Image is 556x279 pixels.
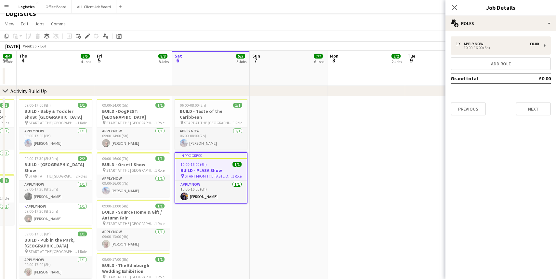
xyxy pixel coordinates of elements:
[29,174,76,179] span: START AT THE [GEOGRAPHIC_DATA]
[19,256,92,278] app-card-role: APPLY NOW1/109:00-17:00 (8h)[PERSON_NAME]
[392,59,402,64] div: 2 Jobs
[175,153,247,158] div: In progress
[329,57,338,64] span: 8
[106,120,155,125] span: START AT THE [GEOGRAPHIC_DATA]
[314,59,324,64] div: 6 Jobs
[5,43,20,49] div: [DATE]
[77,249,87,254] span: 1 Role
[236,59,246,64] div: 5 Jobs
[102,257,128,262] span: 09:00-17:00 (8h)
[175,127,247,150] app-card-role: APPLY NOW1/106:00-08:00 (2h)[PERSON_NAME]
[155,204,165,208] span: 1/1
[18,20,31,28] a: Edit
[19,237,92,249] h3: BUILD - Pub in the Park, [GEOGRAPHIC_DATA]
[72,0,116,13] button: ALL Client Job Board
[19,203,92,225] app-card-role: APPLY NOW1/109:00-17:30 (8h30m)[PERSON_NAME]
[464,42,486,46] div: APPLY NOW
[18,57,27,64] span: 4
[155,103,165,108] span: 1/1
[10,88,47,94] div: Activity Build Up
[97,162,170,167] h3: BUILD - Orsett Show
[35,21,45,27] span: Jobs
[97,152,170,197] app-job-card: 09:00-16:00 (7h)1/1BUILD - Orsett Show START AT THE [GEOGRAPHIC_DATA]1 RoleAPPLY NOW1/109:00-16:0...
[233,120,242,125] span: 1 Role
[232,174,242,179] span: 1 Role
[24,156,58,161] span: 09:00-17:30 (8h30m)
[97,175,170,197] app-card-role: APPLY NOW1/109:00-16:00 (7h)[PERSON_NAME]
[97,108,170,120] h3: BUILD - DogFEST: [GEOGRAPHIC_DATA]
[330,53,338,59] span: Mon
[407,57,415,64] span: 9
[97,228,170,250] app-card-role: APPLY NOW1/109:00-13:00 (4h)[PERSON_NAME]
[97,127,170,150] app-card-role: APPLY NOW1/109:00-14:00 (5h)[PERSON_NAME]
[106,168,155,173] span: START AT THE [GEOGRAPHIC_DATA]
[81,54,90,59] span: 5/5
[530,42,539,46] div: £0.00
[232,162,242,167] span: 1/1
[516,102,551,115] button: Next
[81,59,91,64] div: 4 Jobs
[97,53,102,59] span: Fri
[19,108,92,120] h3: BUILD - Baby & Toddler Show: [GEOGRAPHIC_DATA]
[77,120,87,125] span: 1 Role
[40,0,72,13] button: Office Board
[175,99,247,150] app-job-card: 06:00-08:00 (2h)1/1BUILD - Taste of the Caribbean START AT THE [GEOGRAPHIC_DATA]1 RoleAPPLY NOW1/...
[19,228,92,278] app-job-card: 09:00-17:00 (8h)1/1BUILD - Pub in the Park, [GEOGRAPHIC_DATA] START AT THE [GEOGRAPHIC_DATA]1 Rol...
[252,53,260,59] span: Sun
[314,54,323,59] span: 7/7
[175,181,247,203] app-card-role: APPLY NOW1/110:00-16:00 (6h)[PERSON_NAME]
[40,44,47,48] div: BST
[155,221,165,226] span: 1 Role
[155,156,165,161] span: 1/1
[3,20,17,28] a: View
[21,21,28,27] span: Edit
[155,168,165,173] span: 1 Role
[97,262,170,274] h3: BUILD - The Edinburgh Wedding Exhibition
[456,42,464,46] div: 1 x
[391,54,401,59] span: 2/2
[19,127,92,150] app-card-role: APPLY NOW1/109:00-17:00 (8h)[PERSON_NAME]
[19,162,92,173] h3: BUILD - [GEOGRAPHIC_DATA] Show
[29,120,77,125] span: START AT THE [GEOGRAPHIC_DATA]
[102,156,128,161] span: 09:00-16:00 (7h)
[51,21,66,27] span: Comms
[78,156,87,161] span: 2/2
[185,174,232,179] span: START FROM THE TASTE OF THE CARIBBEAN
[180,103,206,108] span: 06:00-08:00 (2h)
[24,232,51,236] span: 09:00-17:00 (8h)
[78,103,87,108] span: 1/1
[408,53,415,59] span: Tue
[19,181,92,203] app-card-role: APPLY NOW1/109:00-17:30 (8h30m)[PERSON_NAME]
[175,53,182,59] span: Sat
[233,103,242,108] span: 1/1
[21,44,38,48] span: Week 36
[174,57,182,64] span: 6
[106,221,155,226] span: START AT THE [GEOGRAPHIC_DATA]
[456,46,539,49] div: 10:00-16:00 (6h)
[48,20,68,28] a: Comms
[175,108,247,120] h3: BUILD - Taste of the Caribbean
[32,20,47,28] a: Jobs
[175,152,247,204] div: In progress10:00-16:00 (6h)1/1BUILD - PLASA Show START FROM THE TASTE OF THE CARIBBEAN1 RoleAPPLY...
[29,249,77,254] span: START AT THE [GEOGRAPHIC_DATA]
[97,99,170,150] div: 09:00-14:00 (5h)1/1BUILD - DogFEST: [GEOGRAPHIC_DATA] START AT THE [GEOGRAPHIC_DATA]1 RoleAPPLY N...
[19,152,92,225] app-job-card: 09:00-17:30 (8h30m)2/2BUILD - [GEOGRAPHIC_DATA] Show START AT THE [GEOGRAPHIC_DATA]2 RolesAPPLY N...
[97,200,170,250] app-job-card: 09:00-13:00 (4h)1/1BUILD - Source Home & Gift / Autumn Fair START AT THE [GEOGRAPHIC_DATA]1 RoleA...
[102,103,128,108] span: 09:00-14:00 (5h)
[19,99,92,150] app-job-card: 09:00-17:00 (8h)1/1BUILD - Baby & Toddler Show: [GEOGRAPHIC_DATA] START AT THE [GEOGRAPHIC_DATA]1...
[158,54,167,59] span: 8/8
[5,21,14,27] span: View
[155,120,165,125] span: 1 Role
[19,53,27,59] span: Thu
[78,232,87,236] span: 1/1
[236,54,245,59] span: 5/5
[445,16,556,31] div: Roles
[97,209,170,221] h3: BUILD - Source Home & Gift / Autumn Fair
[451,73,520,84] td: Grand total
